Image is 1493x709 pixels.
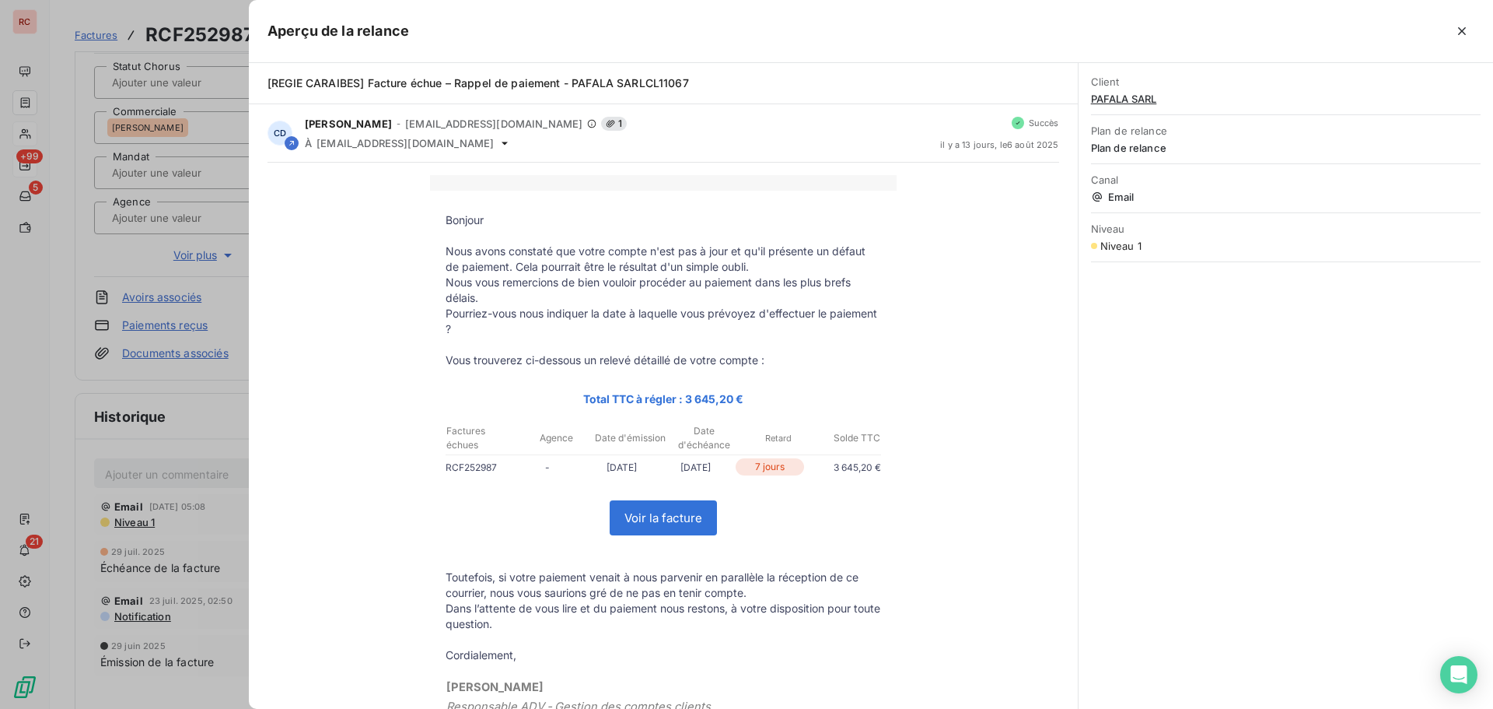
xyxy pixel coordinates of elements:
[446,275,881,306] p: Nous vous remercions de bien vouloir procéder au paiement dans les plus brefs délais.
[305,137,312,149] span: À
[816,431,880,445] p: Solde TTC
[397,119,400,128] span: -
[1091,174,1481,186] span: Canal
[610,501,716,535] a: Voir la facture
[305,118,392,130] span: [PERSON_NAME]
[1091,125,1481,137] span: Plan de relance
[446,424,519,452] p: Factures échues
[267,76,689,90] span: [REGIE CARAIBES] Facture échue – Rappel de paiement - PAFALA SARLCL11067
[446,244,881,275] p: Nous avons constaté que votre compte n'est pas à jour et qu'il présente un défaut de paiement. Ce...
[1091,75,1481,88] span: Client
[659,459,733,476] p: [DATE]
[1029,118,1059,128] span: Succès
[736,458,803,476] p: 7 jours
[446,570,881,601] p: Toutefois, si votre paiement venait à nous parvenir en parallèle la réception de ce courrier, nou...
[446,353,881,368] p: Vous trouverez ci-dessous un relevé détaillé de votre compte :
[1091,223,1481,235] span: Niveau
[520,431,593,445] p: Agence
[601,117,627,131] span: 1
[1100,240,1142,252] span: Niveau 1
[1091,93,1481,105] span: PAFALA SARL
[446,390,881,408] p: Total TTC à régler : 3 645,20 €
[1091,142,1481,154] span: Plan de relance
[446,648,881,663] p: Cordialement,
[446,601,881,632] p: Dans l’attente de vous lire et du paiement nous restons, à votre disposition pour toute question.
[446,680,544,694] span: [PERSON_NAME]
[446,306,881,337] p: Pourriez-vous nous indiquer la date à laquelle vous prévoyez d'effectuer le paiement ?
[1440,656,1477,693] div: Open Intercom Messenger
[668,424,740,452] p: Date d'échéance
[446,459,511,476] p: RCF252987
[1091,191,1481,203] span: Email
[316,137,494,149] span: [EMAIL_ADDRESS][DOMAIN_NAME]
[267,121,292,146] div: CD
[267,20,409,42] h5: Aperçu de la relance
[585,459,659,476] p: [DATE]
[446,212,881,228] p: Bonjour
[594,431,666,445] p: Date d'émission
[743,431,815,445] p: Retard
[940,140,1059,149] span: il y a 13 jours , le 6 août 2025
[807,459,881,476] p: 3 645,20 €
[511,459,585,476] p: -
[405,118,582,130] span: [EMAIL_ADDRESS][DOMAIN_NAME]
